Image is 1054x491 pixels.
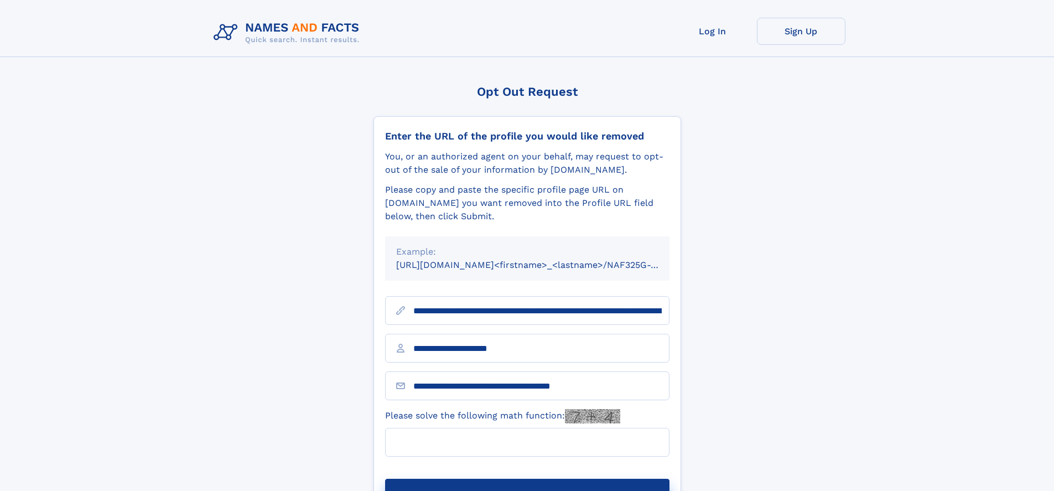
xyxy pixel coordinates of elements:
div: Example: [396,245,658,259]
img: Logo Names and Facts [209,18,368,48]
div: Please copy and paste the specific profile page URL on [DOMAIN_NAME] you want removed into the Pr... [385,183,669,223]
label: Please solve the following math function: [385,409,620,423]
div: You, or an authorized agent on your behalf, may request to opt-out of the sale of your informatio... [385,150,669,177]
small: [URL][DOMAIN_NAME]<firstname>_<lastname>/NAF325G-xxxxxxxx [396,260,690,270]
a: Log In [668,18,757,45]
div: Opt Out Request [373,85,681,99]
div: Enter the URL of the profile you would like removed [385,130,669,142]
a: Sign Up [757,18,845,45]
